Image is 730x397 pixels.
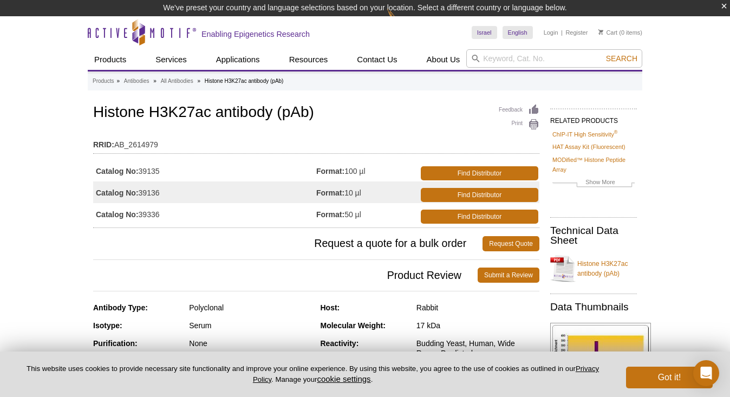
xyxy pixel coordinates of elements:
[189,303,312,313] div: Polyclonal
[316,160,419,181] td: 100 µl
[317,374,370,383] button: cookie settings
[316,181,419,203] td: 10 µl
[210,49,266,70] a: Applications
[93,321,122,330] strong: Isotype:
[466,49,642,68] input: Keyword, Cat. No.
[93,303,148,312] strong: Antibody Type:
[421,188,538,202] a: Find Distributor
[17,364,608,385] p: This website uses cookies to provide necessary site functionality and improve your online experie...
[603,54,641,63] button: Search
[205,78,284,84] li: Histone H3K27ac antibody (pAb)
[550,252,637,285] a: Histone H3K27ac antibody (pAb)
[321,321,386,330] strong: Molecular Weight:
[598,29,603,35] img: Your Cart
[565,29,588,36] a: Register
[483,236,539,251] a: Request Quote
[552,129,617,139] a: ChIP-IT High Sensitivity®
[499,119,539,131] a: Print
[93,339,138,348] strong: Purification:
[552,177,635,190] a: Show More
[283,49,335,70] a: Resources
[550,108,637,128] h2: RELATED PRODUCTS
[316,203,419,225] td: 50 µl
[189,321,312,330] div: Serum
[550,302,637,312] h2: Data Thumbnails
[96,166,139,176] strong: Catalog No:
[544,29,558,36] a: Login
[93,133,539,151] td: AB_2614979
[550,226,637,245] h2: Technical Data Sheet
[153,78,157,84] li: »
[416,321,539,330] div: 17 kDa
[321,339,359,348] strong: Reactivity:
[93,140,114,149] strong: RRID:
[499,104,539,116] a: Feedback
[606,54,637,63] span: Search
[93,236,483,251] span: Request a quote for a bulk order
[316,210,344,219] strong: Format:
[614,129,618,135] sup: ®
[550,323,651,392] img: Histone H3K27ac antibody (pAb) tested by ChIP.
[93,76,114,86] a: Products
[421,166,538,180] a: Find Distributor
[552,155,635,174] a: MODified™ Histone Peptide Array
[626,367,713,388] button: Got it!
[93,104,539,122] h1: Histone H3K27ac antibody (pAb)
[93,203,316,225] td: 39336
[189,339,312,348] div: None
[124,76,149,86] a: Antibodies
[552,142,625,152] a: HAT Assay Kit (Fluorescent)
[321,303,340,312] strong: Host:
[478,268,539,283] a: Submit a Review
[561,26,563,39] li: |
[253,365,599,383] a: Privacy Policy
[197,78,200,84] li: »
[116,78,120,84] li: »
[693,360,719,386] div: Open Intercom Messenger
[88,49,133,70] a: Products
[503,26,533,39] a: English
[96,188,139,198] strong: Catalog No:
[472,26,497,39] a: Israel
[316,166,344,176] strong: Format:
[420,49,467,70] a: About Us
[149,49,193,70] a: Services
[316,188,344,198] strong: Format:
[93,160,316,181] td: 39135
[598,29,617,36] a: Cart
[93,181,316,203] td: 39136
[96,210,139,219] strong: Catalog No:
[416,339,539,358] div: Budding Yeast, Human, Wide Range Predicted
[201,29,310,39] h2: Enabling Epigenetics Research
[93,268,478,283] span: Product Review
[350,49,403,70] a: Contact Us
[421,210,538,224] a: Find Distributor
[387,8,416,34] img: Change Here
[161,76,193,86] a: All Antibodies
[416,303,539,313] div: Rabbit
[598,26,642,39] li: (0 items)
